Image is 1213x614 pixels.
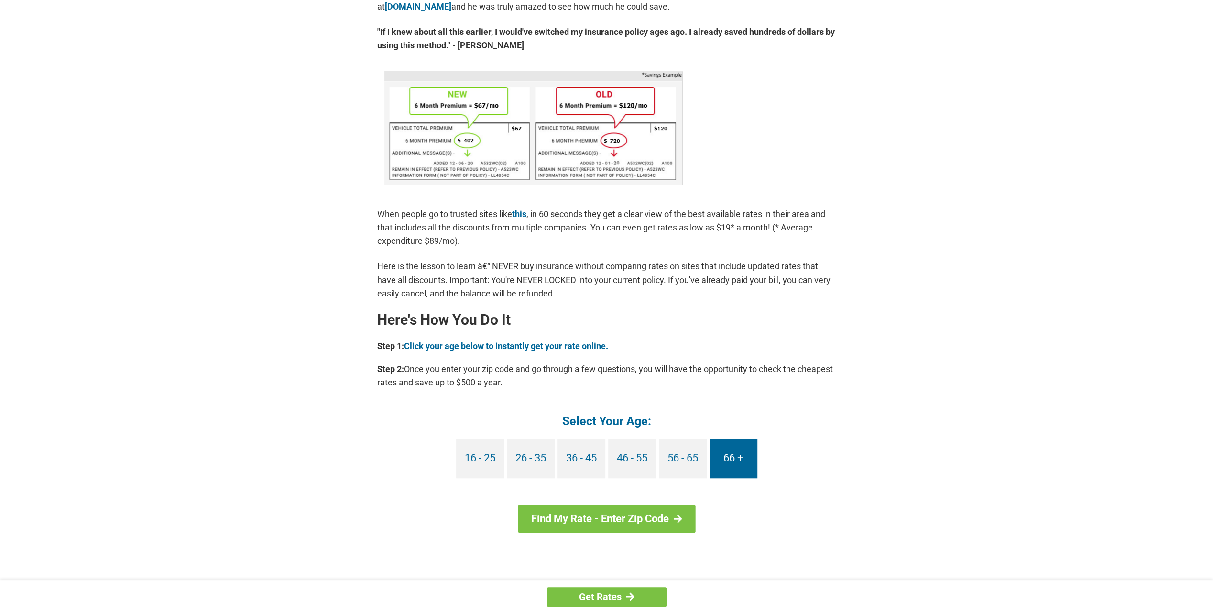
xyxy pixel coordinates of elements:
p: Here is the lesson to learn â€“ NEVER buy insurance without comparing rates on sites that include... [377,260,836,300]
a: 46 - 55 [608,439,656,478]
a: this [512,209,526,219]
a: 26 - 35 [507,439,555,478]
p: When people go to trusted sites like , in 60 seconds they get a clear view of the best available ... [377,208,836,248]
b: Step 1: [377,341,404,351]
a: [DOMAIN_NAME] [385,1,451,11]
a: Get Rates [547,587,667,607]
img: savings [384,71,682,185]
p: Once you enter your zip code and go through a few questions, you will have the opportunity to che... [377,362,836,389]
a: 36 - 45 [557,439,605,478]
a: Click your age below to instantly get your rate online. [404,341,608,351]
a: 56 - 65 [659,439,707,478]
strong: "If I knew about all this earlier, I would've switched my insurance policy ages ago. I already sa... [377,25,836,52]
a: Find My Rate - Enter Zip Code [518,505,695,533]
h2: Here's How You Do It [377,312,836,328]
a: 16 - 25 [456,439,504,478]
b: Step 2: [377,364,404,374]
a: 66 + [710,439,757,478]
h4: Select Your Age: [377,413,836,429]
